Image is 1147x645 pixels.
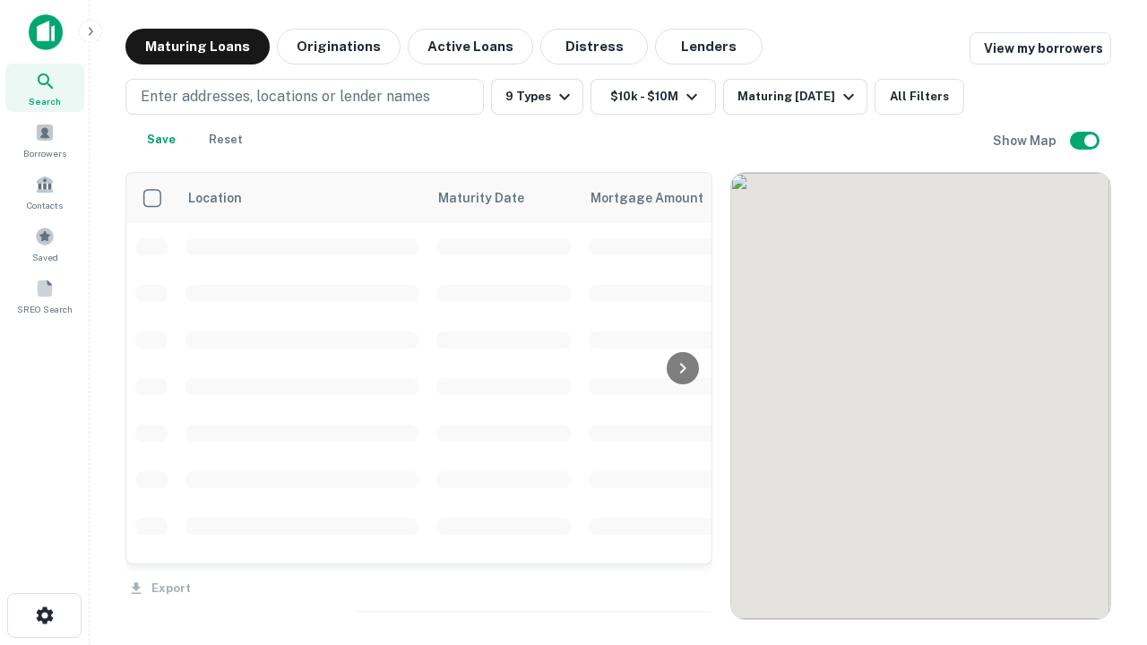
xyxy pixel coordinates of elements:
a: Search [5,64,84,112]
button: Active Loans [408,29,533,64]
span: Maturity Date [438,187,548,209]
div: Maturing [DATE] [737,86,859,107]
span: Location [187,187,242,209]
button: Enter addresses, locations or lender names [125,79,484,115]
a: SREO Search [5,271,84,320]
span: Contacts [27,198,63,212]
h6: Show Map [993,131,1059,150]
span: Mortgage Amount [591,187,727,209]
span: Saved [32,250,58,264]
iframe: Chat Widget [1057,444,1147,530]
button: 9 Types [491,79,583,115]
p: Enter addresses, locations or lender names [141,86,430,107]
a: Borrowers [5,116,84,164]
span: Search [29,94,61,108]
th: Mortgage Amount [580,173,777,223]
button: Save your search to get updates of matches that match your search criteria. [133,122,190,158]
button: Lenders [655,29,763,64]
button: Reset [197,122,254,158]
button: $10k - $10M [591,79,716,115]
th: Location [177,173,427,223]
span: Borrowers [23,146,66,160]
a: View my borrowers [970,32,1111,64]
th: Maturity Date [427,173,580,223]
button: Maturing [DATE] [723,79,867,115]
button: Distress [540,29,648,64]
button: Maturing Loans [125,29,270,64]
button: Originations [277,29,401,64]
button: All Filters [875,79,964,115]
span: SREO Search [17,302,73,316]
div: 0 0 [731,173,1110,619]
a: Saved [5,219,84,268]
a: Contacts [5,168,84,216]
img: capitalize-icon.png [29,14,63,50]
